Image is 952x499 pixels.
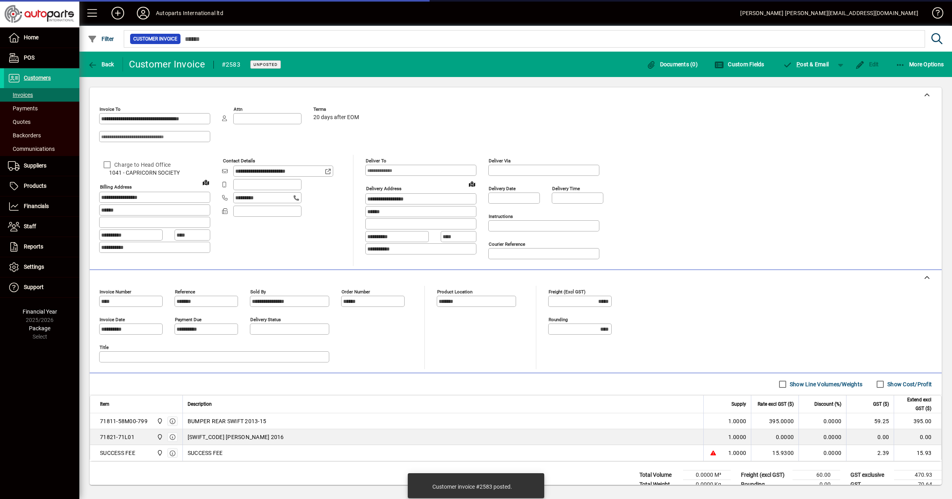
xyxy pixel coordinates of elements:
span: Rate excl GST ($) [758,400,794,408]
a: Financials [4,197,79,216]
span: Package [29,325,50,331]
button: Profile [131,6,156,20]
div: SUCCESS FEE [100,449,135,457]
div: #2583 [222,58,240,71]
div: Customer Invoice [129,58,205,71]
span: 1.0000 [728,433,747,441]
a: Settings [4,257,79,277]
button: Add [105,6,131,20]
td: 15.93 [894,445,941,461]
mat-label: Reference [175,289,195,295]
div: 15.9300 [756,449,794,457]
a: Products [4,176,79,196]
span: Products [24,183,46,189]
mat-label: Freight (excl GST) [549,289,585,295]
td: 59.25 [846,413,894,429]
span: Financial Year [23,308,57,315]
td: 0.0000 [798,445,846,461]
span: Supply [731,400,746,408]
mat-label: Rounding [549,317,568,322]
span: Custom Fields [714,61,764,67]
span: Invoices [8,92,33,98]
mat-label: Delivery date [489,186,516,191]
span: BUMPER REAR SWIFT 2013-15 [188,417,266,425]
td: Freight (excl GST) [737,470,793,480]
button: Documents (0) [644,57,700,71]
span: Filter [88,36,114,42]
td: 0.0000 M³ [683,470,731,480]
span: Home [24,34,38,40]
span: Backorders [8,132,41,139]
td: GST exclusive [846,470,894,480]
span: Staff [24,223,36,229]
td: Rounding [737,480,793,489]
td: 60.00 [793,470,840,480]
td: 0.00 [793,480,840,489]
span: Terms [313,107,361,112]
span: Payments [8,105,38,112]
div: 71821-71L01 [100,433,134,441]
a: POS [4,48,79,68]
a: Communications [4,142,79,156]
mat-label: Invoice To [100,106,121,112]
td: 395.00 [894,413,941,429]
span: Customer Invoice [133,35,177,43]
td: 0.00 [846,429,894,445]
td: 0.0000 [798,413,846,429]
td: 0.0000 Kg [683,480,731,489]
button: Post & Email [779,57,833,71]
td: 470.93 [894,470,942,480]
span: SUCCESS FEE [188,449,223,457]
td: Total Volume [635,470,683,480]
span: Edit [855,61,879,67]
span: 1.0000 [728,417,747,425]
mat-label: Payment due [175,317,202,322]
a: Invoices [4,88,79,102]
a: Knowledge Base [926,2,942,27]
mat-label: Courier Reference [489,241,525,247]
a: Backorders [4,129,79,142]
mat-label: Attn [234,106,242,112]
mat-label: Deliver via [489,158,511,164]
button: Filter [86,32,116,46]
span: 20 days after EOM [313,114,359,121]
div: 395.0000 [756,417,794,425]
div: 0.0000 [756,433,794,441]
button: Custom Fields [712,57,766,71]
a: Home [4,28,79,48]
span: Communications [8,146,55,152]
td: Total Weight [635,480,683,489]
span: ost & Email [783,61,829,67]
span: Reports [24,243,43,250]
mat-label: Title [100,345,109,350]
span: Central [155,433,164,441]
div: Customer invoice #2583 posted. [432,483,512,491]
span: [SWIFT_CODE] [PERSON_NAME] 2016 [188,433,284,441]
span: Extend excl GST ($) [899,395,931,413]
div: [PERSON_NAME] [PERSON_NAME][EMAIL_ADDRESS][DOMAIN_NAME] [740,7,918,19]
span: GST ($) [873,400,889,408]
td: 0.0000 [798,429,846,445]
span: 1.0000 [728,449,747,457]
a: Reports [4,237,79,257]
mat-label: Delivery time [552,186,580,191]
span: 1041 - CAPRICORN SOCIETY [99,169,210,177]
a: View on map [200,176,212,189]
a: Suppliers [4,156,79,176]
a: Quotes [4,115,79,129]
span: Documents (0) [646,61,698,67]
mat-label: Invoice number [100,289,131,295]
button: Edit [853,57,881,71]
span: Customers [24,75,51,81]
mat-label: Deliver To [366,158,386,164]
span: Suppliers [24,162,46,169]
a: Payments [4,102,79,115]
mat-label: Delivery status [250,317,281,322]
td: 70.64 [894,480,942,489]
mat-label: Order number [342,289,370,295]
span: Financials [24,203,49,209]
a: Support [4,277,79,297]
a: Staff [4,217,79,237]
td: GST [846,480,894,489]
span: Support [24,284,44,290]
